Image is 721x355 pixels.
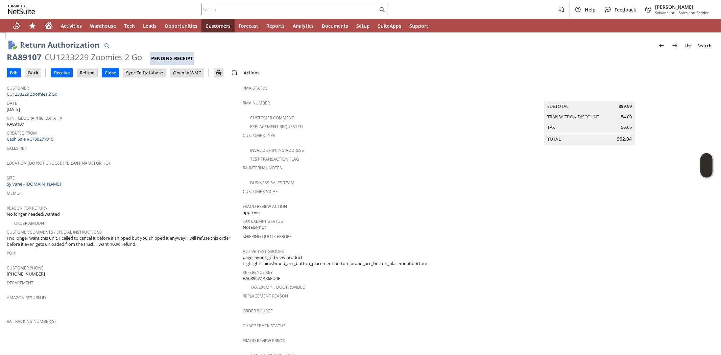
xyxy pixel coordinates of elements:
[139,19,161,32] a: Leads
[617,136,632,142] span: 902.04
[289,19,318,32] a: Analytics
[120,19,139,32] a: Tech
[378,23,401,29] span: SuiteApps
[214,68,223,77] input: Print
[621,124,632,131] span: 56.05
[201,19,235,32] a: Customers
[322,23,348,29] span: Documents
[45,22,53,30] svg: Home
[7,175,15,181] a: Site
[243,234,292,239] a: Shipping Quote Errors
[676,10,677,15] span: -
[202,5,378,14] input: Search
[615,6,636,13] span: Feedback
[165,23,197,29] span: Opportunities
[356,23,370,29] span: Setup
[90,23,116,29] span: Warehouse
[45,52,142,63] div: CU1233229 Zoomies 2 Go
[7,85,29,91] a: Customer
[57,19,86,32] a: Activities
[585,6,596,13] span: Help
[547,103,569,109] a: Subtotal
[243,100,270,106] a: RMA Number
[352,19,374,32] a: Setup
[239,23,258,29] span: Forecast
[7,100,17,106] a: Date
[124,23,135,29] span: Tech
[293,23,314,29] span: Analytics
[243,189,278,194] a: Customer Niche
[102,68,119,77] input: Close
[243,249,284,254] a: Active Test Groups
[682,40,695,51] a: List
[243,275,280,282] span: RA689CA1486FD4F
[143,23,157,29] span: Leads
[7,181,63,187] a: Sylvane - [DOMAIN_NAME]
[7,265,44,271] a: Customer Phone
[241,70,262,76] a: Actions
[7,235,239,247] span: I no longer want this unit. I called to cancel it before it shipped but you shipped it anyway. I ...
[547,114,599,120] a: Transaction Discount
[7,250,16,256] a: PO #
[7,121,24,127] span: RA89107
[215,69,223,77] img: Print
[51,68,72,77] input: Receive
[655,4,709,10] span: [PERSON_NAME]
[7,229,102,235] a: Customer Comments / Special Instructions
[7,130,37,136] a: Created From
[250,115,294,121] a: Customer Comment
[243,209,260,216] span: approve
[243,204,287,209] a: Fraud Review Action
[243,224,266,231] span: NotExempt
[671,42,679,50] img: Next
[103,42,111,50] img: Quick Find
[7,295,46,301] a: Amazon Return ID
[41,19,57,32] a: Home
[547,124,555,130] a: Tax
[7,91,59,97] a: CU1233229 Zoomies 2 Go
[14,220,46,226] a: Order Amount
[262,19,289,32] a: Reports
[7,52,42,63] div: RA89107
[8,19,24,32] a: Recent Records
[7,205,48,211] a: Reason For Return
[161,19,201,32] a: Opportunities
[544,90,635,101] caption: Summary
[7,68,21,77] input: Edit
[8,5,35,14] svg: logo
[7,280,33,286] a: Department
[700,166,713,178] span: Oracle Guided Learning Widget. To move around, please hold and drag
[170,68,204,77] input: Open In WMC
[77,68,97,77] input: Refund
[409,23,428,29] span: Support
[7,318,56,324] a: RA Tracking Number(s)
[7,106,20,113] span: [DATE]
[235,19,262,32] a: Forecast
[230,69,238,77] img: add-record.svg
[266,23,285,29] span: Reports
[374,19,405,32] a: SuiteApps
[250,147,304,153] a: Invalid Shipping Address
[20,39,99,50] h1: Return Authorization
[250,284,306,290] a: Tax Exempt. Doc Provided
[86,19,120,32] a: Warehouse
[61,23,82,29] span: Activities
[7,271,45,277] a: [PHONE_NUMBER]
[700,153,713,177] iframe: Click here to launch Oracle Guided Learning Help Panel
[28,22,37,30] svg: Shortcuts
[619,103,632,110] span: 899.99
[243,254,475,267] span: page layout:grid view,product highlights:hide,brand_acc_button_placement:bottom,brand_acc_button_...
[7,190,20,196] a: Memo
[695,40,714,51] a: Search
[243,269,273,275] a: Reference Key
[243,338,285,344] a: Fraud Review Error
[620,114,632,120] span: -54.00
[318,19,352,32] a: Documents
[24,19,41,32] div: Shortcuts
[243,218,283,224] a: Tax Exempt Status
[25,68,41,77] input: Back
[657,42,666,50] img: Previous
[250,156,299,162] a: Test Transaction Flag
[123,68,166,77] input: Sync To Database
[206,23,231,29] span: Customers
